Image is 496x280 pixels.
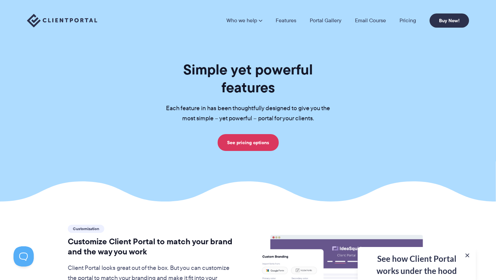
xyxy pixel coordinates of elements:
[226,18,262,23] a: Who we help
[155,61,341,96] h1: Simple yet powerful features
[276,18,296,23] a: Features
[13,246,34,267] iframe: Toggle Customer Support
[399,18,416,23] a: Pricing
[155,103,341,124] p: Each feature in has been thoughtfully designed to give you the most simple – yet powerful – porta...
[355,18,386,23] a: Email Course
[218,134,279,151] a: See pricing options
[68,225,104,233] span: Customization
[68,237,238,257] h2: Customize Client Portal to match your brand and the way you work
[430,13,469,28] a: Buy Now!
[310,18,341,23] a: Portal Gallery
